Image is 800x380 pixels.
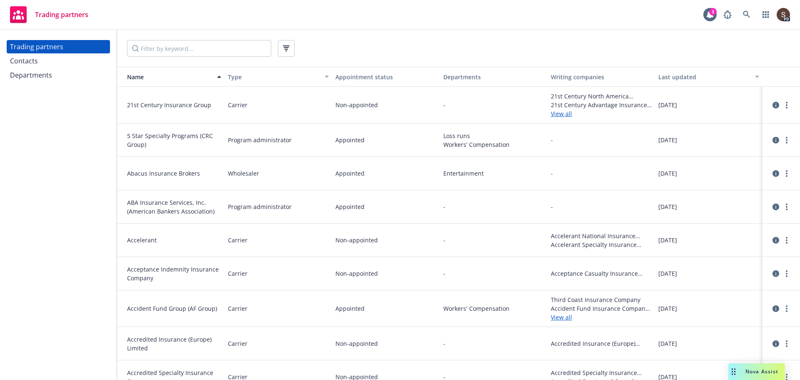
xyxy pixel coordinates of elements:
span: Trading partners [35,11,88,18]
div: Drag to move [728,363,739,380]
button: Last updated [655,67,762,87]
span: [DATE] [658,101,677,109]
span: - [443,236,445,244]
button: Type [225,67,332,87]
span: Accelerant Specialty Insurance Company [551,240,652,249]
span: Accident Fund Insurance Company of America [551,304,652,313]
a: more [782,135,792,145]
span: Acceptance Indemnity Insurance Company [127,265,221,282]
span: Accident Fund Group (AF Group) [127,304,221,313]
span: Entertainment [443,169,544,178]
span: Non-appointed [335,339,378,348]
span: - [551,169,553,178]
span: Appointed [335,169,365,178]
span: Non-appointed [335,101,378,109]
span: [DATE] [658,269,677,278]
span: - [551,202,553,211]
div: Trading partners [10,40,63,53]
span: [DATE] [658,136,677,144]
span: Accredited Insurance (Europe) Limited [551,339,652,348]
a: more [782,169,792,179]
span: [DATE] [658,169,677,178]
span: Carrier [228,236,247,244]
a: Trading partners [7,3,92,26]
span: 21st Century Advantage Insurance Company [551,101,652,109]
span: - [551,136,553,144]
span: Appointed [335,304,365,313]
div: Name [120,73,212,81]
div: Departments [443,73,544,81]
button: Writing companies [547,67,655,87]
a: circleInformation [771,135,781,145]
input: Filter by keyword... [127,40,271,57]
span: Accredited Specialty Insurance Company [551,368,652,377]
a: Search [738,6,755,23]
span: [DATE] [658,339,677,348]
button: Departments [440,67,547,87]
span: Accelerant [127,236,221,244]
a: more [782,269,792,279]
span: - [443,339,445,348]
span: Appointed [335,136,365,144]
a: circleInformation [771,304,781,314]
span: 5 Star Specialty Programs (CRC Group) [127,131,221,149]
span: Program administrator [228,202,292,211]
span: Workers' Compensation [443,140,544,149]
span: [DATE] [658,304,677,313]
a: circleInformation [771,169,781,179]
a: Departments [7,68,110,82]
span: - [443,101,445,109]
a: View all [551,313,652,322]
img: photo [777,8,790,21]
span: Non-appointed [335,269,378,278]
span: Workers' Compensation [443,304,544,313]
span: 21st Century North America Insurance Company [551,92,652,101]
div: 3 [709,8,717,15]
span: [DATE] [658,202,677,211]
span: Acceptance Casualty Insurance Company [551,269,652,278]
span: Carrier [228,339,247,348]
span: Program administrator [228,136,292,144]
a: more [782,304,792,314]
span: Carrier [228,304,247,313]
div: Last updated [658,73,750,81]
span: Accelerant National Insurance Company [551,232,652,240]
a: Contacts [7,54,110,68]
span: Non-appointed [335,236,378,244]
a: more [782,235,792,245]
a: more [782,202,792,212]
span: Appointed [335,202,365,211]
span: Third Coast Insurance Company [551,295,652,304]
div: Contacts [10,54,38,68]
div: Writing companies [551,73,652,81]
a: circleInformation [771,100,781,110]
a: more [782,339,792,349]
span: Abacus Insurance Brokers [127,169,221,178]
div: Appointment status [335,73,436,81]
span: - [443,202,445,211]
a: View all [551,109,652,118]
span: 21st Century Insurance Group [127,101,221,109]
div: Departments [10,68,52,82]
a: circleInformation [771,269,781,279]
div: Type [228,73,320,81]
a: Switch app [757,6,774,23]
a: circleInformation [771,339,781,349]
span: Accredited Insurance (Europe) Limited [127,335,221,352]
button: Nova Assist [728,363,785,380]
span: Nova Assist [745,368,778,375]
span: Loss runs [443,131,544,140]
a: circleInformation [771,235,781,245]
button: Appointment status [332,67,440,87]
a: Trading partners [7,40,110,53]
a: Report a Bug [719,6,736,23]
span: [DATE] [658,236,677,244]
button: Name [117,67,225,87]
span: Wholesaler [228,169,259,178]
a: circleInformation [771,202,781,212]
span: Carrier [228,101,247,109]
span: Carrier [228,269,247,278]
a: more [782,100,792,110]
span: ABA Insurance Services, Inc. (American Bankers Association) [127,198,221,216]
